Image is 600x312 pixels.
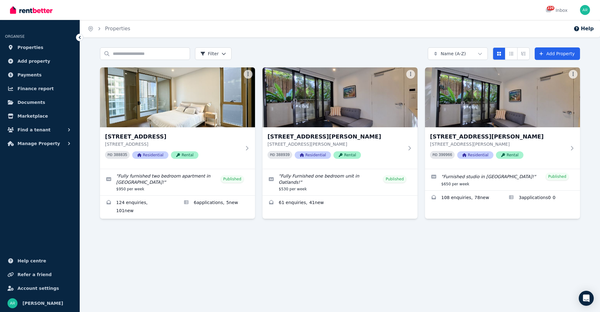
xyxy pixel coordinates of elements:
nav: Breadcrumb [80,20,138,37]
span: Account settings [17,285,59,292]
a: Enquiries for 8 Forsyth Pl, Oatlands [262,196,417,211]
span: 220 [547,6,554,10]
a: Edit listing: Fully Furnished one bedroom unit in Oatlands! [262,169,417,195]
h3: [STREET_ADDRESS][PERSON_NAME] [267,132,404,141]
a: Enquiries for 6 Shale St, Lidcombe [100,196,177,219]
a: Enquiries for 135 Griffiths St, Balgowlah [425,191,502,206]
a: Documents [5,96,75,109]
button: More options [569,70,577,79]
button: Name (A-Z) [428,47,488,60]
a: Help centre [5,255,75,267]
span: Rental [496,151,523,159]
span: Marketplace [17,112,48,120]
small: PID [270,153,275,157]
button: Expanded list view [517,47,530,60]
span: Rental [171,151,198,159]
span: Manage Property [17,140,60,147]
a: Refer a friend [5,268,75,281]
button: Manage Property [5,137,75,150]
img: 8 Forsyth Pl, Oatlands [262,67,417,127]
img: Alejandra Reyes [7,298,17,308]
a: Edit listing: Fully furnished two bedroom apartment in Lidcombe! [100,169,255,195]
img: 135 Griffiths St, Balgowlah [425,67,580,127]
div: Inbox [546,7,567,13]
a: Applications for 135 Griffiths St, Balgowlah [502,191,580,206]
div: View options [493,47,530,60]
span: ORGANISE [5,34,25,39]
span: [PERSON_NAME] [22,300,63,307]
code: 388835 [114,153,127,157]
code: 390966 [439,153,452,157]
img: RentBetter [10,5,52,15]
a: Account settings [5,282,75,295]
a: Payments [5,69,75,81]
a: Add Property [535,47,580,60]
small: PID [432,153,437,157]
span: Name (A-Z) [441,51,466,57]
h3: [STREET_ADDRESS][PERSON_NAME] [430,132,566,141]
button: More options [244,70,252,79]
span: Filter [200,51,219,57]
a: Properties [5,41,75,54]
span: Properties [17,44,43,51]
small: PID [107,153,112,157]
a: Properties [105,26,130,32]
button: Help [573,25,594,32]
span: Add property [17,57,50,65]
p: [STREET_ADDRESS][PERSON_NAME] [430,141,566,147]
p: [STREET_ADDRESS] [105,141,241,147]
div: Open Intercom Messenger [579,291,594,306]
span: Payments [17,71,42,79]
span: Residential [457,151,493,159]
a: 6 Shale St, Lidcombe[STREET_ADDRESS][STREET_ADDRESS]PID 388835ResidentialRental [100,67,255,169]
span: Find a tenant [17,126,51,134]
span: Documents [17,99,45,106]
span: Help centre [17,257,46,265]
button: Card view [493,47,505,60]
a: Marketplace [5,110,75,122]
a: Add property [5,55,75,67]
a: Applications for 6 Shale St, Lidcombe [177,196,255,219]
a: Edit listing: Furnished studio in Balgowlah! [425,169,580,190]
button: Compact list view [505,47,517,60]
h3: [STREET_ADDRESS] [105,132,241,141]
code: 388939 [276,153,290,157]
span: Rental [333,151,361,159]
span: Refer a friend [17,271,52,278]
span: Finance report [17,85,54,92]
button: Find a tenant [5,124,75,136]
span: Residential [132,151,168,159]
a: 8 Forsyth Pl, Oatlands[STREET_ADDRESS][PERSON_NAME][STREET_ADDRESS][PERSON_NAME]PID 388939Residen... [262,67,417,169]
a: Finance report [5,82,75,95]
p: [STREET_ADDRESS][PERSON_NAME] [267,141,404,147]
button: More options [406,70,415,79]
button: Filter [195,47,232,60]
img: Alejandra Reyes [580,5,590,15]
img: 6 Shale St, Lidcombe [100,67,255,127]
span: Residential [295,151,331,159]
a: 135 Griffiths St, Balgowlah[STREET_ADDRESS][PERSON_NAME][STREET_ADDRESS][PERSON_NAME]PID 390966Re... [425,67,580,169]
